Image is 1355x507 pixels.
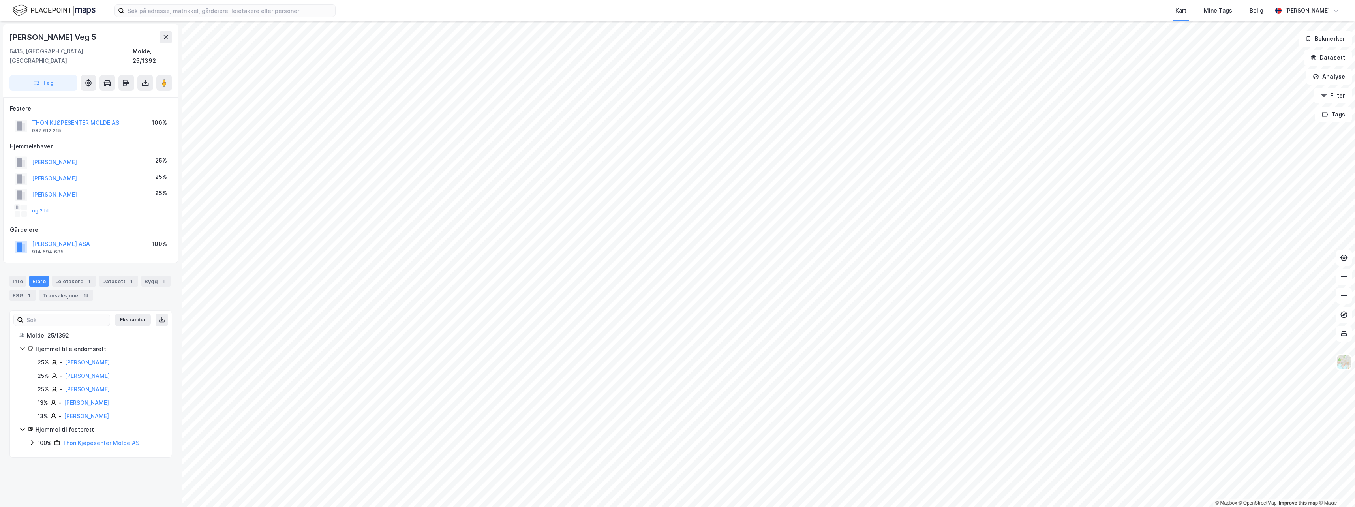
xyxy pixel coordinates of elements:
[29,276,49,287] div: Eiere
[1299,31,1352,47] button: Bokmerker
[38,398,48,407] div: 13%
[36,344,162,354] div: Hjemmel til eiendomsrett
[85,277,93,285] div: 1
[65,372,110,379] a: [PERSON_NAME]
[32,249,64,255] div: 914 594 685
[1336,355,1351,370] img: Z
[60,371,62,381] div: -
[38,371,49,381] div: 25%
[124,5,335,17] input: Søk på adresse, matrikkel, gårdeiere, leietakere eller personer
[1279,500,1318,506] a: Improve this map
[1175,6,1186,15] div: Kart
[25,291,33,299] div: 1
[9,276,26,287] div: Info
[9,31,98,43] div: [PERSON_NAME] Veg 5
[38,438,52,448] div: 100%
[64,399,109,406] a: [PERSON_NAME]
[1204,6,1232,15] div: Mine Tags
[36,425,162,434] div: Hjemmel til festerett
[155,172,167,182] div: 25%
[141,276,171,287] div: Bygg
[1285,6,1330,15] div: [PERSON_NAME]
[10,104,172,113] div: Festere
[9,290,36,301] div: ESG
[60,385,62,394] div: -
[38,358,49,367] div: 25%
[13,4,96,17] img: logo.f888ab2527a4732fd821a326f86c7f29.svg
[38,385,49,394] div: 25%
[99,276,138,287] div: Datasett
[1239,500,1277,506] a: OpenStreetMap
[59,398,62,407] div: -
[115,314,151,326] button: Ekspander
[1315,107,1352,122] button: Tags
[59,411,62,421] div: -
[32,128,61,134] div: 987 612 215
[1250,6,1263,15] div: Bolig
[1316,469,1355,507] div: Kontrollprogram for chat
[64,413,109,419] a: [PERSON_NAME]
[9,47,133,66] div: 6415, [GEOGRAPHIC_DATA], [GEOGRAPHIC_DATA]
[155,188,167,198] div: 25%
[62,439,139,446] a: Thon Kjøpesenter Molde AS
[10,225,172,235] div: Gårdeiere
[152,118,167,128] div: 100%
[127,277,135,285] div: 1
[155,156,167,165] div: 25%
[65,359,110,366] a: [PERSON_NAME]
[52,276,96,287] div: Leietakere
[39,290,93,301] div: Transaksjoner
[60,358,62,367] div: -
[160,277,167,285] div: 1
[27,331,162,340] div: Molde, 25/1392
[1314,88,1352,103] button: Filter
[10,142,172,151] div: Hjemmelshaver
[1304,50,1352,66] button: Datasett
[1306,69,1352,84] button: Analyse
[23,314,110,326] input: Søk
[1215,500,1237,506] a: Mapbox
[38,411,48,421] div: 13%
[152,239,167,249] div: 100%
[133,47,172,66] div: Molde, 25/1392
[9,75,77,91] button: Tag
[82,291,90,299] div: 13
[65,386,110,392] a: [PERSON_NAME]
[1316,469,1355,507] iframe: Chat Widget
